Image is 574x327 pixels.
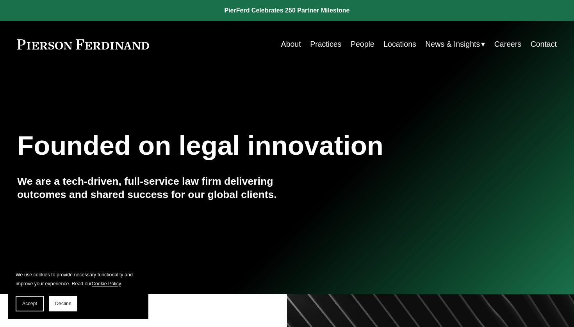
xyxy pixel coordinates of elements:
a: folder dropdown [425,37,485,52]
span: News & Insights [425,37,480,51]
span: Decline [55,301,71,306]
a: Contact [531,37,557,52]
section: Cookie banner [8,263,148,319]
a: Careers [494,37,521,52]
h1: Founded on legal innovation [17,131,467,161]
a: People [351,37,374,52]
button: Decline [49,296,77,311]
p: We use cookies to provide necessary functionality and improve your experience. Read our . [16,270,141,288]
h4: We are a tech-driven, full-service law firm delivering outcomes and shared success for our global... [17,175,287,201]
span: Accept [22,301,37,306]
button: Accept [16,296,44,311]
a: Practices [310,37,341,52]
a: Locations [383,37,416,52]
a: Cookie Policy [92,281,121,286]
a: About [281,37,301,52]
